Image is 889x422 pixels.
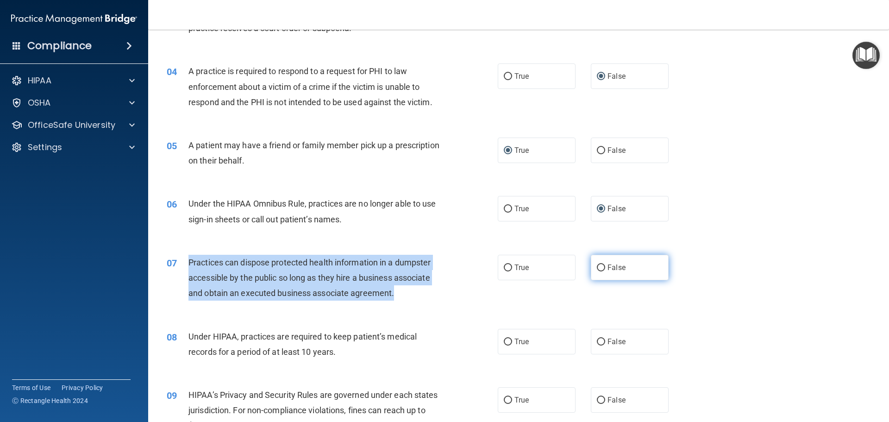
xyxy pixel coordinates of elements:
[597,265,605,271] input: False
[514,72,529,81] span: True
[597,397,605,404] input: False
[504,73,512,80] input: True
[504,339,512,346] input: True
[188,258,431,298] span: Practices can dispose protected health information in a dumpster accessible by the public so long...
[28,75,51,86] p: HIPAA
[167,199,177,210] span: 06
[11,75,135,86] a: HIPAA
[607,263,626,272] span: False
[27,39,92,52] h4: Compliance
[514,337,529,346] span: True
[607,337,626,346] span: False
[11,97,135,108] a: OSHA
[167,390,177,401] span: 09
[597,339,605,346] input: False
[504,265,512,271] input: True
[514,396,529,404] span: True
[852,42,880,69] button: Open Resource Center
[167,332,177,343] span: 08
[28,120,115,131] p: OfficeSafe University
[607,146,626,155] span: False
[597,206,605,213] input: False
[28,142,62,153] p: Settings
[597,73,605,80] input: False
[167,140,177,151] span: 05
[607,204,626,213] span: False
[62,383,103,392] a: Privacy Policy
[607,72,626,81] span: False
[188,66,432,107] span: A practice is required to respond to a request for PHI to law enforcement about a victim of a cri...
[188,140,439,165] span: A patient may have a friend or family member pick up a prescription on their behalf.
[514,146,529,155] span: True
[188,332,417,357] span: Under HIPAA, practices are required to keep patient’s medical records for a period of at least 10...
[12,396,88,405] span: Ⓒ Rectangle Health 2024
[504,147,512,154] input: True
[28,97,51,108] p: OSHA
[167,258,177,269] span: 07
[11,10,137,28] img: PMB logo
[504,397,512,404] input: True
[12,383,50,392] a: Terms of Use
[167,66,177,77] span: 04
[188,199,436,224] span: Under the HIPAA Omnibus Rule, practices are no longer able to use sign-in sheets or call out pati...
[514,263,529,272] span: True
[11,120,135,131] a: OfficeSafe University
[597,147,605,154] input: False
[514,204,529,213] span: True
[11,142,135,153] a: Settings
[504,206,512,213] input: True
[607,396,626,404] span: False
